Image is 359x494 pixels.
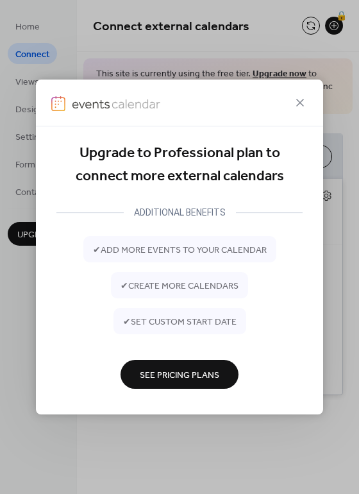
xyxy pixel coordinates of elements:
[124,205,236,220] div: ADDITIONAL BENEFITS
[72,96,160,112] img: logo-type
[121,360,238,389] button: See Pricing Plans
[56,142,303,189] div: Upgrade to Professional plan to connect more external calendars
[123,315,237,328] span: ✔ set custom start date
[121,279,238,293] span: ✔ create more calendars
[140,368,219,382] span: See Pricing Plans
[51,96,65,112] img: logo-icon
[93,243,267,257] span: ✔ add more events to your calendar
